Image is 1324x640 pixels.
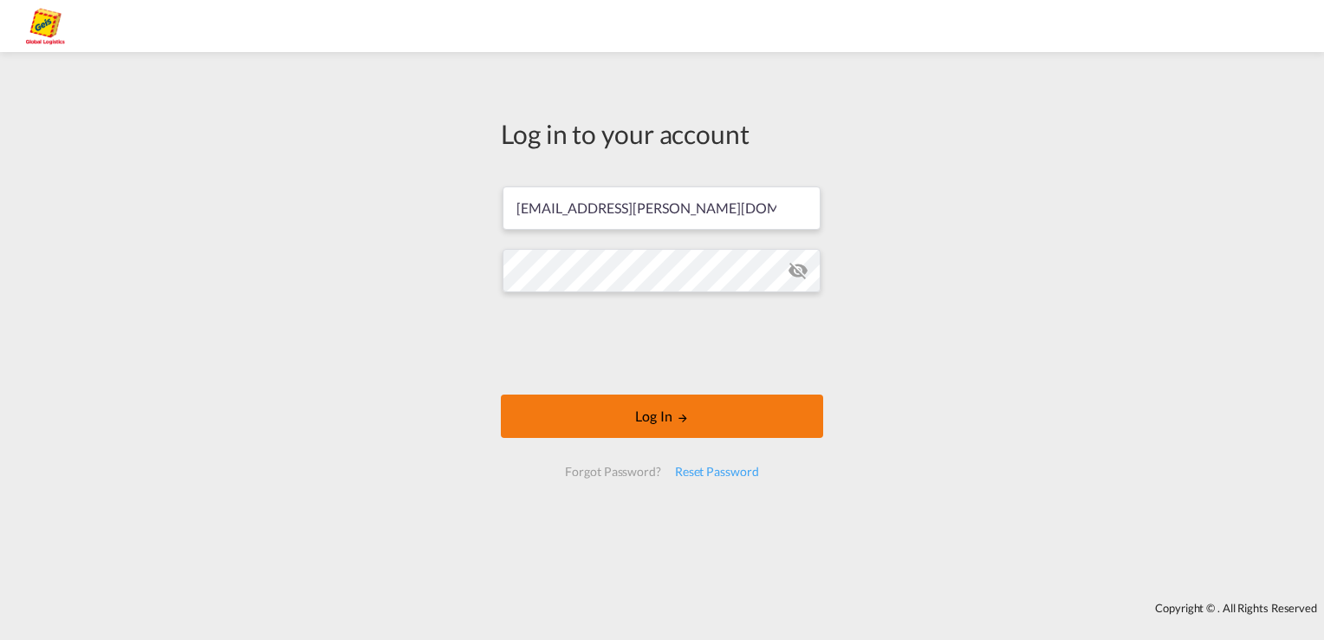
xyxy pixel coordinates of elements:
[668,456,766,487] div: Reset Password
[530,310,794,377] iframe: reCAPTCHA
[26,7,65,46] img: a2a4a140666c11eeab5485e577415959.png
[501,395,823,438] button: LOGIN
[503,186,821,230] input: Enter email/phone number
[501,115,823,152] div: Log in to your account
[788,260,808,281] md-icon: icon-eye-off
[558,456,667,487] div: Forgot Password?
